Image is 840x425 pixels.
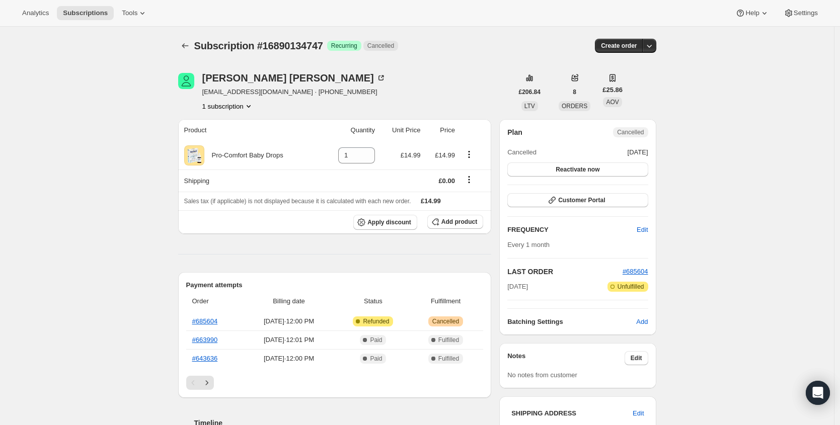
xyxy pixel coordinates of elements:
span: Analytics [22,9,49,17]
th: Unit Price [378,119,423,141]
button: Edit [627,405,650,421]
a: #685604 [192,317,218,325]
button: Create order [595,39,643,53]
span: Edit [631,354,642,362]
button: Tools [116,6,154,20]
div: [PERSON_NAME] [PERSON_NAME] [202,73,386,83]
span: Subscriptions [63,9,108,17]
button: Reactivate now [507,162,648,177]
span: [DATE] [507,282,528,292]
button: Analytics [16,6,55,20]
span: LTV [524,103,535,110]
span: Cancelled [367,42,394,50]
a: #685604 [623,268,648,275]
button: Customer Portal [507,193,648,207]
span: [DATE] · 12:01 PM [246,335,332,345]
th: Price [423,119,458,141]
span: £206.84 [519,88,541,96]
button: 8 [567,85,582,99]
span: Reactivate now [556,165,599,174]
span: Gwen Jones [178,73,194,89]
span: Recurring [331,42,357,50]
th: Product [178,119,322,141]
th: Quantity [321,119,377,141]
span: Add product [441,218,477,226]
span: [EMAIL_ADDRESS][DOMAIN_NAME] · [PHONE_NUMBER] [202,87,386,97]
span: Billing date [246,296,332,306]
span: [DATE] [628,147,648,157]
button: Edit [625,351,648,365]
div: Pro-Comfort Baby Drops [204,150,283,160]
button: Add [630,314,654,330]
span: Apply discount [367,218,411,226]
div: Open Intercom Messenger [806,381,830,405]
span: £14.99 [435,151,455,159]
span: Create order [601,42,637,50]
span: AOV [606,99,619,106]
h2: Payment attempts [186,280,484,290]
span: £25.86 [602,85,623,95]
button: £206.84 [513,85,547,99]
span: Refunded [363,317,389,325]
button: Settings [778,6,824,20]
span: £14.99 [401,151,421,159]
span: £14.99 [421,197,441,205]
span: Fulfilled [438,336,459,344]
span: Paid [370,355,382,363]
button: #685604 [623,267,648,277]
span: Paid [370,336,382,344]
span: Add [636,317,648,327]
th: Order [186,290,243,312]
button: Subscriptions [178,39,192,53]
span: Edit [633,408,644,418]
button: Product actions [461,149,477,160]
span: Sales tax (if applicable) is not displayed because it is calculated with each new order. [184,198,411,205]
span: Subscription #16890134747 [194,40,323,51]
button: Help [729,6,775,20]
a: #643636 [192,355,218,362]
span: Cancelled [507,147,537,157]
span: [DATE] · 12:00 PM [246,316,332,326]
button: Next [200,376,214,390]
span: Unfulfilled [618,283,644,291]
span: Cancelled [617,128,644,136]
span: [DATE] · 12:00 PM [246,354,332,364]
span: Help [745,9,759,17]
h2: LAST ORDER [507,267,623,277]
span: Every 1 month [507,241,550,248]
a: #663990 [192,336,218,344]
button: Edit [631,222,654,238]
span: ORDERS [562,103,587,110]
h3: SHIPPING ADDRESS [511,408,633,418]
button: Product actions [202,101,254,111]
span: Cancelled [432,317,459,325]
button: Add product [427,215,483,229]
nav: Pagination [186,376,484,390]
span: No notes from customer [507,371,577,379]
span: Fulfillment [414,296,477,306]
h2: FREQUENCY [507,225,637,235]
h2: Plan [507,127,522,137]
span: Fulfilled [438,355,459,363]
button: Apply discount [353,215,417,230]
span: 8 [573,88,576,96]
span: Status [338,296,408,306]
button: Shipping actions [461,174,477,185]
span: Settings [794,9,818,17]
span: Tools [122,9,137,17]
h6: Batching Settings [507,317,636,327]
span: Edit [637,225,648,235]
button: Subscriptions [57,6,114,20]
img: product img [184,145,204,165]
span: Customer Portal [558,196,605,204]
h3: Notes [507,351,625,365]
th: Shipping [178,169,322,192]
span: £0.00 [438,177,455,185]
